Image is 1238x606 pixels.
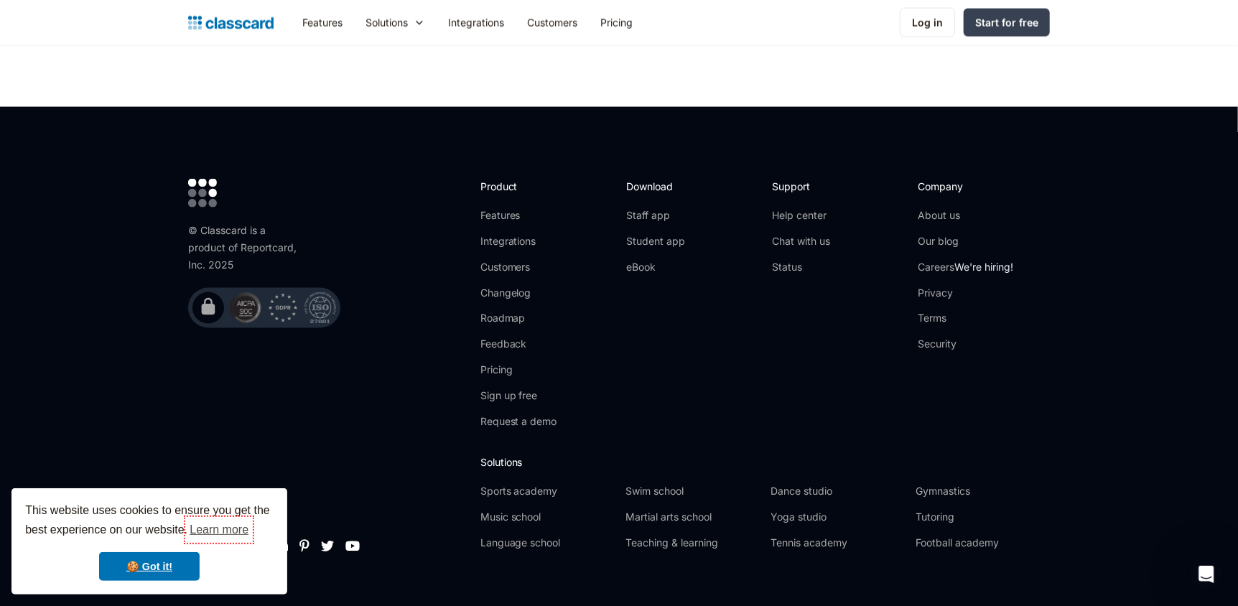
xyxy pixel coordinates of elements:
[916,511,1050,525] a: Tutoring
[480,389,557,404] a: Sign up free
[625,536,759,551] a: Teaching & learning
[771,511,904,525] a: Yoga studio
[480,363,557,378] a: Pricing
[366,15,408,30] div: Solutions
[480,234,557,248] a: Integrations
[772,234,830,248] a: Chat with us
[437,6,516,39] a: Integrations
[626,234,685,248] a: Student app
[916,485,1050,499] a: Gymnastics
[772,179,830,194] h2: Support
[299,539,309,554] a: 
[918,234,1014,248] a: Our blog
[625,511,759,525] a: Martial arts school
[480,485,614,499] a: Sports academy
[918,286,1014,300] a: Privacy
[771,485,904,499] a: Dance studio
[345,539,360,554] a: 
[188,13,274,33] a: home
[480,415,557,429] a: Request a demo
[772,260,830,274] a: Status
[188,222,303,274] div: © Classcard is a product of Reportcard, Inc. 2025
[516,6,589,39] a: Customers
[918,179,1014,194] h2: Company
[772,208,830,223] a: Help center
[916,536,1050,551] a: Football academy
[480,286,557,300] a: Changelog
[771,536,904,551] a: Tennis academy
[918,312,1014,326] a: Terms
[480,208,557,223] a: Features
[626,260,685,274] a: eBook
[964,9,1050,37] a: Start for free
[480,312,557,326] a: Roadmap
[912,15,943,30] div: Log in
[187,519,251,541] a: learn more about cookies
[480,337,557,352] a: Feedback
[480,455,1050,470] h2: Solutions
[589,6,644,39] a: Pricing
[480,179,557,194] h2: Product
[918,260,1014,274] a: CareersWe're hiring!
[918,337,1014,352] a: Security
[11,488,287,595] div: cookieconsent
[1189,557,1224,592] iframe: Intercom live chat
[975,15,1038,30] div: Start for free
[626,179,685,194] h2: Download
[626,208,685,223] a: Staff app
[955,261,1014,273] span: We're hiring!
[918,208,1014,223] a: About us
[480,260,557,274] a: Customers
[625,485,759,499] a: Swim school
[480,536,614,551] a: Language school
[291,6,354,39] a: Features
[25,502,274,541] span: This website uses cookies to ensure you get the best experience on our website.
[480,511,614,525] a: Music school
[354,6,437,39] div: Solutions
[99,552,200,581] a: dismiss cookie message
[321,539,334,554] a: 
[900,8,955,37] a: Log in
